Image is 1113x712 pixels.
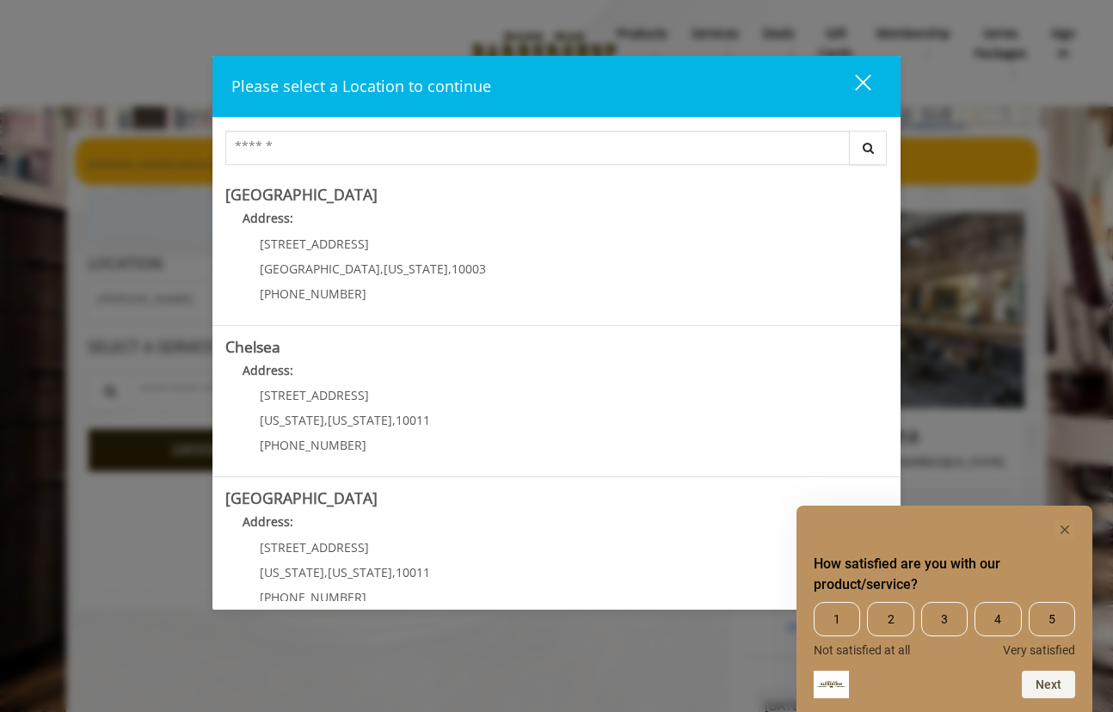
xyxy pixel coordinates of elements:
[867,602,913,636] span: 2
[260,261,380,277] span: [GEOGRAPHIC_DATA]
[243,513,293,530] b: Address:
[328,412,392,428] span: [US_STATE]
[396,564,430,580] span: 10011
[225,488,378,508] b: [GEOGRAPHIC_DATA]
[225,184,378,205] b: [GEOGRAPHIC_DATA]
[1055,519,1075,540] button: Hide survey
[1029,602,1075,636] span: 5
[324,564,328,580] span: ,
[231,76,491,96] span: Please select a Location to continue
[975,602,1021,636] span: 4
[243,210,293,226] b: Address:
[260,412,324,428] span: [US_STATE]
[814,554,1075,595] h2: How satisfied are you with our product/service? Select an option from 1 to 5, with 1 being Not sa...
[814,643,910,657] span: Not satisfied at all
[225,131,850,165] input: Search Center
[384,261,448,277] span: [US_STATE]
[392,412,396,428] span: ,
[260,437,366,453] span: [PHONE_NUMBER]
[814,602,1075,657] div: How satisfied are you with our product/service? Select an option from 1 to 5, with 1 being Not sa...
[260,236,369,252] span: [STREET_ADDRESS]
[396,412,430,428] span: 10011
[260,285,366,302] span: [PHONE_NUMBER]
[1022,671,1075,698] button: Next question
[835,73,870,99] div: close dialog
[921,602,968,636] span: 3
[260,387,369,403] span: [STREET_ADDRESS]
[858,142,878,154] i: Search button
[452,261,486,277] span: 10003
[380,261,384,277] span: ,
[1003,643,1075,657] span: Very satisfied
[328,564,392,580] span: [US_STATE]
[814,519,1075,698] div: How satisfied are you with our product/service? Select an option from 1 to 5, with 1 being Not sa...
[260,589,366,605] span: [PHONE_NUMBER]
[324,412,328,428] span: ,
[243,362,293,378] b: Address:
[814,602,860,636] span: 1
[392,564,396,580] span: ,
[448,261,452,277] span: ,
[260,564,324,580] span: [US_STATE]
[823,69,882,104] button: close dialog
[225,131,888,174] div: Center Select
[260,539,369,555] span: [STREET_ADDRESS]
[225,336,280,357] b: Chelsea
